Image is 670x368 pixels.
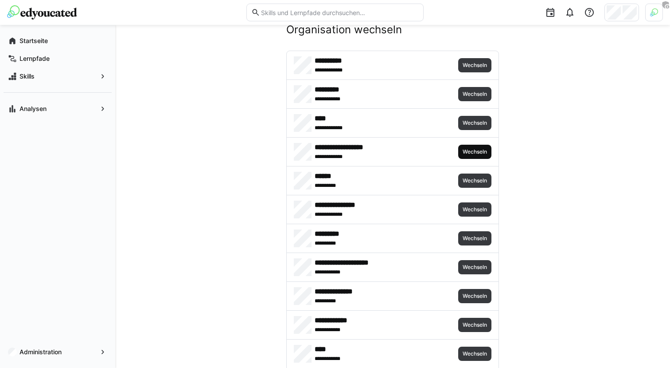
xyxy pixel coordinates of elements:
[462,177,488,184] span: Wechseln
[462,119,488,127] span: Wechseln
[458,116,491,130] button: Wechseln
[458,87,491,101] button: Wechseln
[458,231,491,245] button: Wechseln
[260,8,419,16] input: Skills und Lernpfade durchsuchen…
[458,145,491,159] button: Wechseln
[458,260,491,274] button: Wechseln
[286,23,499,36] h2: Organisation wechseln
[458,58,491,72] button: Wechseln
[462,293,488,300] span: Wechseln
[462,350,488,357] span: Wechseln
[462,148,488,155] span: Wechseln
[462,62,488,69] span: Wechseln
[462,206,488,213] span: Wechseln
[458,202,491,217] button: Wechseln
[462,235,488,242] span: Wechseln
[458,347,491,361] button: Wechseln
[458,318,491,332] button: Wechseln
[458,289,491,303] button: Wechseln
[462,91,488,98] span: Wechseln
[462,321,488,328] span: Wechseln
[462,264,488,271] span: Wechseln
[458,174,491,188] button: Wechseln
